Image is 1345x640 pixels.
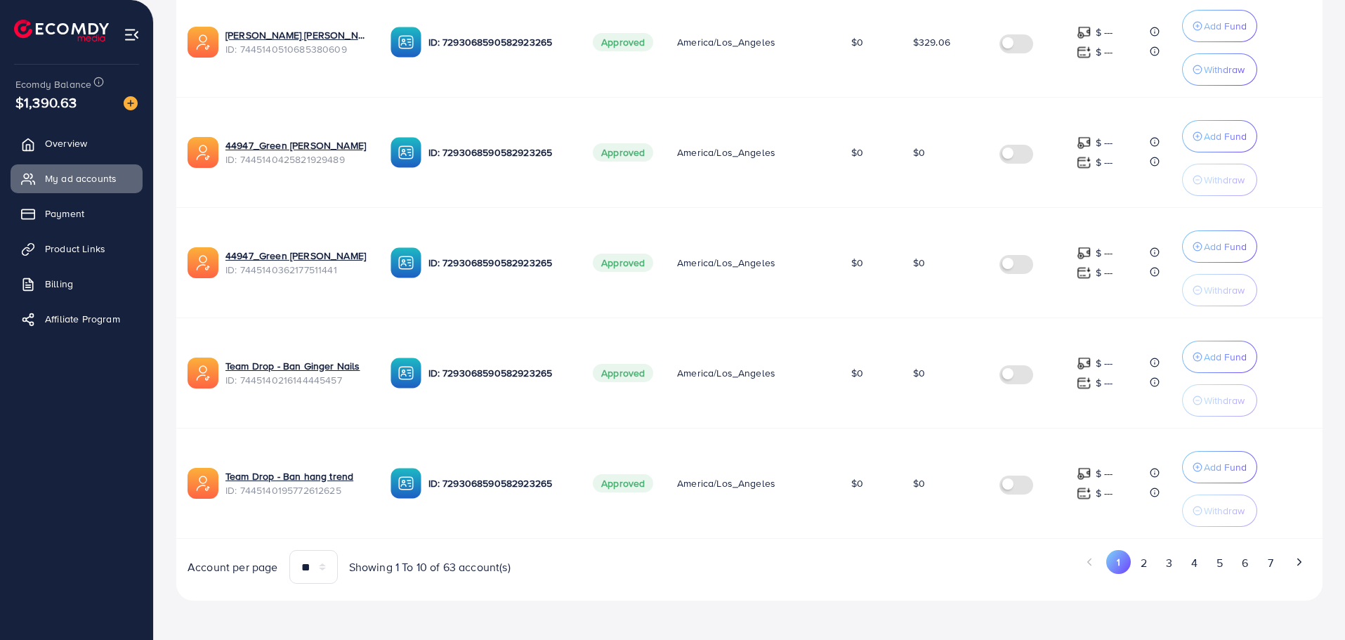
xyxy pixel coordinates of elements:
span: ID: 7445140216144445457 [225,373,368,387]
p: Add Fund [1204,238,1247,255]
img: ic-ba-acc.ded83a64.svg [391,27,421,58]
span: $0 [851,145,863,159]
img: ic-ads-acc.e4c84228.svg [188,247,218,278]
div: <span class='underline'>Team Drop - Ban Ginger Nails</span></br>7445140216144445457 [225,359,368,388]
span: $0 [851,366,863,380]
a: Team Drop - Ban hang trend [225,469,368,483]
img: top-up amount [1077,376,1091,391]
p: ID: 7293068590582923265 [428,475,571,492]
a: Overview [11,129,143,157]
span: Affiliate Program [45,312,120,326]
p: $ --- [1096,24,1113,41]
a: My ad accounts [11,164,143,192]
button: Add Fund [1182,341,1257,373]
img: ic-ads-acc.e4c84228.svg [188,468,218,499]
a: Payment [11,200,143,228]
img: top-up amount [1077,246,1091,261]
span: ID: 7445140362177511441 [225,263,368,277]
button: Withdraw [1182,164,1257,196]
a: Team Drop - Ban Ginger Nails [225,359,368,373]
img: top-up amount [1077,25,1091,40]
img: top-up amount [1077,136,1091,150]
p: Add Fund [1204,128,1247,145]
span: ID: 7445140425821929489 [225,152,368,166]
div: <span class='underline'>Nguyễn Hoàng Phước Định</span></br>7445140510685380609 [225,28,368,57]
span: Account per page [188,559,278,575]
p: Withdraw [1204,282,1245,299]
p: Add Fund [1204,18,1247,34]
span: ID: 7445140195772612625 [225,483,368,497]
button: Go to page 2 [1131,550,1156,576]
img: ic-ba-acc.ded83a64.svg [391,468,421,499]
button: Go to page 5 [1207,550,1233,576]
p: Withdraw [1204,61,1245,78]
div: <span class='underline'>44947_Green E_TeamVL_Nguyễn Thị Xuân Vy</span></br>7445140362177511441 [225,249,368,277]
p: $ --- [1096,134,1113,151]
span: Product Links [45,242,105,256]
span: Ecomdy Balance [15,77,91,91]
ul: Pagination [761,550,1311,576]
p: $ --- [1096,154,1113,171]
img: logo [14,20,109,41]
p: Add Fund [1204,348,1247,365]
button: Go to page 4 [1181,550,1207,576]
img: image [124,96,138,110]
p: Add Fund [1204,459,1247,476]
button: Add Fund [1182,10,1257,42]
span: America/Los_Angeles [677,256,775,270]
p: ID: 7293068590582923265 [428,144,571,161]
span: Payment [45,207,84,221]
span: Approved [593,364,653,382]
span: $0 [851,476,863,490]
span: Approved [593,33,653,51]
div: <span class='underline'>44947_Green E_TeamVL_Trần Thị Phương Linh</span></br>7445140425821929489 [225,138,368,167]
button: Go to page 1 [1106,550,1131,574]
a: Affiliate Program [11,305,143,333]
span: $0 [913,256,925,270]
span: $0 [913,366,925,380]
span: $0 [851,256,863,270]
p: Withdraw [1204,502,1245,519]
button: Add Fund [1182,120,1257,152]
p: Withdraw [1204,171,1245,188]
span: Approved [593,254,653,272]
span: $329.06 [913,35,950,49]
p: ID: 7293068590582923265 [428,365,571,381]
button: Withdraw [1182,495,1257,527]
span: ID: 7445140510685380609 [225,42,368,56]
span: My ad accounts [45,171,117,185]
button: Go to page 7 [1258,550,1282,576]
button: Withdraw [1182,384,1257,417]
img: top-up amount [1077,45,1091,60]
img: ic-ba-acc.ded83a64.svg [391,358,421,388]
p: Withdraw [1204,392,1245,409]
div: <span class='underline'>Team Drop - Ban hang trend</span></br>7445140195772612625 [225,469,368,498]
span: Showing 1 To 10 of 63 account(s) [349,559,511,575]
p: $ --- [1096,355,1113,372]
span: $1,390.63 [15,92,77,112]
span: America/Los_Angeles [677,145,775,159]
button: Withdraw [1182,53,1257,86]
button: Withdraw [1182,274,1257,306]
button: Add Fund [1182,451,1257,483]
p: $ --- [1096,44,1113,60]
button: Go to page 6 [1233,550,1258,576]
img: top-up amount [1077,155,1091,170]
button: Go to next page [1287,550,1311,574]
p: $ --- [1096,264,1113,281]
a: 44947_Green [PERSON_NAME] [225,249,368,263]
p: ID: 7293068590582923265 [428,254,571,271]
img: top-up amount [1077,266,1091,280]
button: Add Fund [1182,230,1257,263]
iframe: Chat [1285,577,1334,629]
span: America/Los_Angeles [677,366,775,380]
a: [PERSON_NAME] [PERSON_NAME][GEOGRAPHIC_DATA] [225,28,368,42]
img: ic-ads-acc.e4c84228.svg [188,137,218,168]
p: $ --- [1096,485,1113,502]
a: 44947_Green [PERSON_NAME] [225,138,368,152]
span: $0 [913,145,925,159]
img: ic-ba-acc.ded83a64.svg [391,137,421,168]
img: ic-ba-acc.ded83a64.svg [391,247,421,278]
p: ID: 7293068590582923265 [428,34,571,51]
span: Approved [593,474,653,492]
